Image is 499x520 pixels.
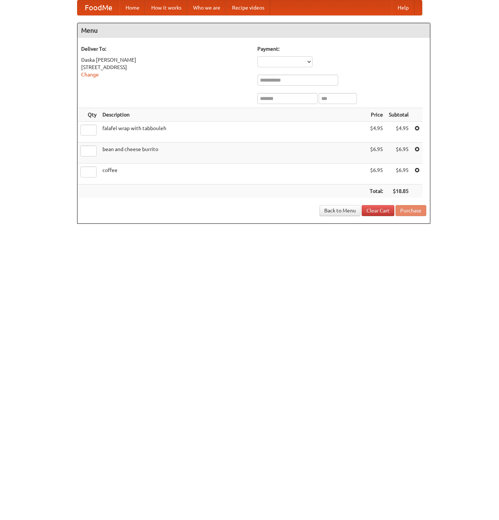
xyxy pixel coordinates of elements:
[386,143,412,164] td: $6.95
[392,0,415,15] a: Help
[386,184,412,198] th: $18.85
[100,164,367,184] td: coffee
[100,108,367,122] th: Description
[77,0,120,15] a: FoodMe
[362,205,394,216] a: Clear Cart
[367,184,386,198] th: Total:
[367,122,386,143] td: $4.95
[226,0,270,15] a: Recipe videos
[386,122,412,143] td: $4.95
[187,0,226,15] a: Who we are
[257,45,426,53] h5: Payment:
[77,23,430,38] h4: Menu
[319,205,361,216] a: Back to Menu
[120,0,145,15] a: Home
[145,0,187,15] a: How it works
[386,108,412,122] th: Subtotal
[367,108,386,122] th: Price
[81,45,250,53] h5: Deliver To:
[100,122,367,143] td: falafel wrap with tabbouleh
[367,143,386,164] td: $6.95
[81,56,250,64] div: Daska [PERSON_NAME]
[81,64,250,71] div: [STREET_ADDRESS]
[81,72,99,78] a: Change
[367,164,386,184] td: $6.95
[386,164,412,184] td: $6.95
[77,108,100,122] th: Qty
[395,205,426,216] button: Purchase
[100,143,367,164] td: bean and cheese burrito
